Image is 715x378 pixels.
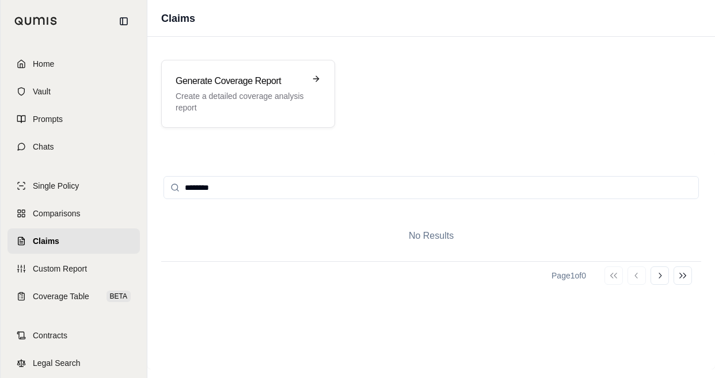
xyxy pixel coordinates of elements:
[33,357,81,369] span: Legal Search
[552,270,586,281] div: Page 1 of 0
[7,106,140,132] a: Prompts
[33,208,80,219] span: Comparisons
[14,17,58,25] img: Qumis Logo
[33,86,51,97] span: Vault
[7,51,140,77] a: Home
[33,58,54,70] span: Home
[176,90,305,113] p: Create a detailed coverage analysis report
[33,291,89,302] span: Coverage Table
[33,180,79,192] span: Single Policy
[7,350,140,376] a: Legal Search
[33,235,59,247] span: Claims
[33,141,54,152] span: Chats
[7,79,140,104] a: Vault
[7,228,140,254] a: Claims
[107,291,131,302] span: BETA
[7,256,140,281] a: Custom Report
[176,74,305,88] h3: Generate Coverage Report
[7,284,140,309] a: Coverage TableBETA
[7,201,140,226] a: Comparisons
[115,12,133,30] button: Collapse sidebar
[33,330,67,341] span: Contracts
[7,134,140,159] a: Chats
[161,10,195,26] h1: Claims
[7,323,140,348] a: Contracts
[7,173,140,198] a: Single Policy
[161,211,701,261] div: No Results
[33,113,63,125] span: Prompts
[33,263,87,274] span: Custom Report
